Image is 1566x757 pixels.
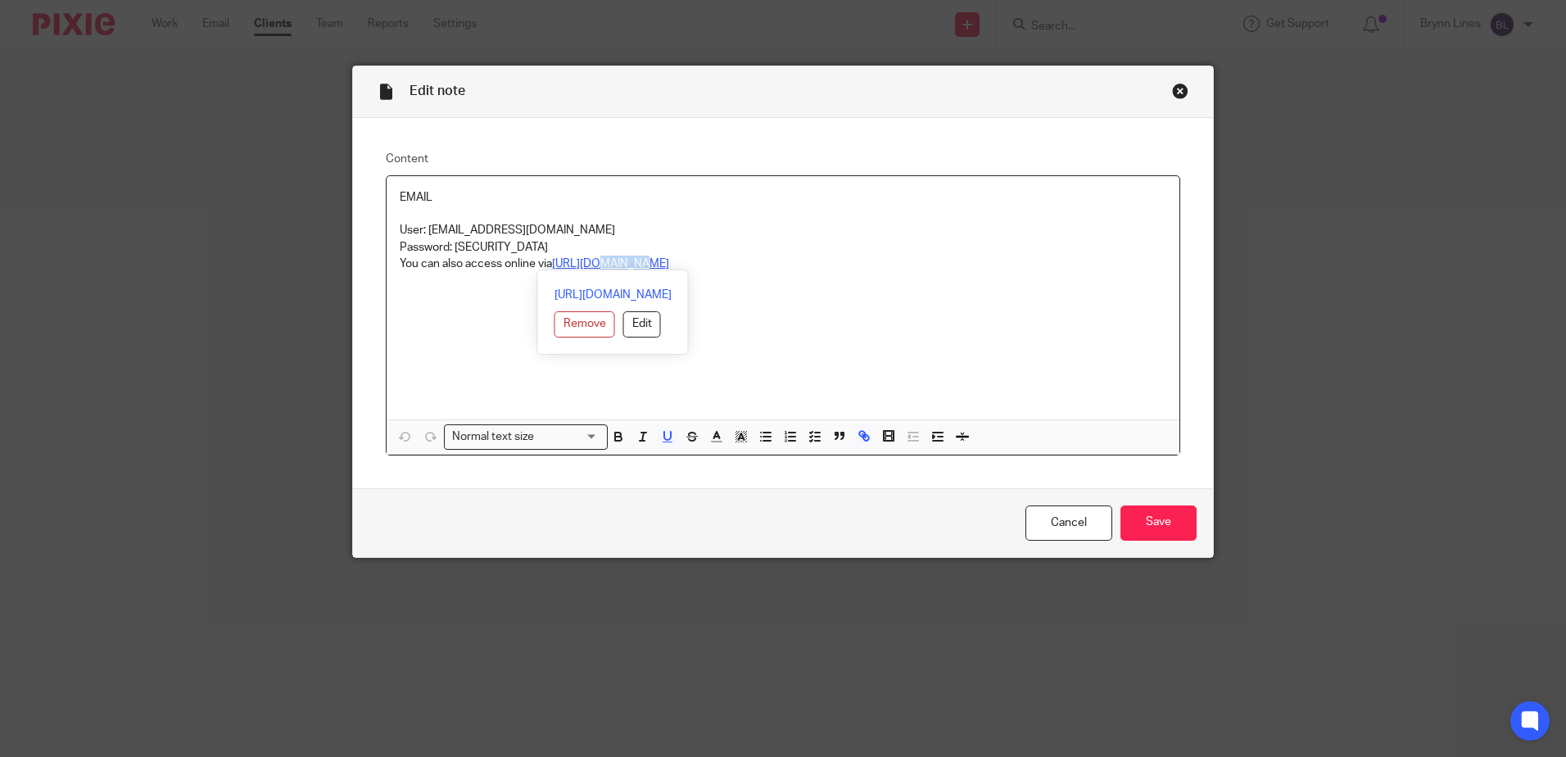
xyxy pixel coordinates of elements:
[410,84,465,97] span: Edit note
[400,189,1166,206] p: EMAIL
[444,424,608,450] div: Search for option
[400,222,1166,238] p: User: [EMAIL_ADDRESS][DOMAIN_NAME]
[400,239,1166,256] p: Password: [SECURITY_DATA]
[386,151,1180,167] label: Content
[539,428,598,446] input: Search for option
[1120,505,1197,541] input: Save
[1025,505,1112,541] a: Cancel
[552,258,669,270] a: [URL][DOMAIN_NAME]
[623,311,661,338] button: Edit
[1172,83,1188,99] div: Close this dialog window
[448,428,537,446] span: Normal text size
[554,287,672,303] a: [URL][DOMAIN_NAME]
[400,256,1166,272] p: You can also access online via
[554,311,615,338] button: Remove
